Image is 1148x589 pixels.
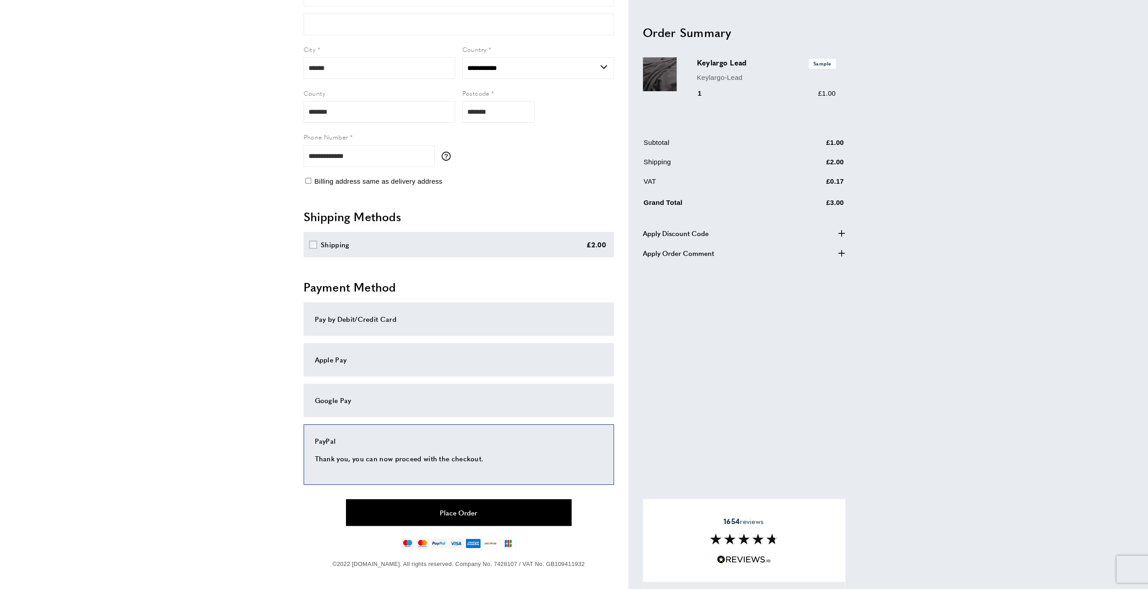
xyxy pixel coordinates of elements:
[697,58,836,69] h3: Keylargo Lead
[643,58,677,92] img: Keylargo Lead
[644,138,781,155] td: Subtotal
[431,538,447,548] img: paypal
[305,178,311,184] input: Billing address same as delivery address
[462,45,487,54] span: Country
[401,538,414,548] img: maestro
[346,499,572,526] button: Place Order
[782,176,844,194] td: £0.17
[710,533,778,544] img: Reviews section
[315,354,603,365] div: Apple Pay
[315,453,603,464] p: Thank you, you can now proceed with the checkout.
[448,538,463,548] img: visa
[321,239,349,250] div: Shipping
[643,24,845,41] h2: Order Summary
[483,538,498,548] img: discover
[724,517,764,526] span: reviews
[809,59,836,69] span: Sample
[782,196,844,215] td: £3.00
[304,88,325,97] span: County
[466,538,481,548] img: american-express
[724,516,740,526] strong: 1654
[314,177,443,185] span: Billing address same as delivery address
[332,561,585,567] span: ©2022 [DOMAIN_NAME]. All rights reserved. Company No. 7428107 / VAT No. GB109411932
[442,152,455,161] button: More information
[643,248,714,259] span: Apply Order Comment
[304,279,614,295] h2: Payment Method
[644,176,781,194] td: VAT
[697,72,836,83] p: Keylargo-Lead
[782,138,844,155] td: £1.00
[304,132,348,141] span: Phone Number
[315,436,603,446] div: PayPal
[416,538,429,548] img: mastercard
[500,538,516,548] img: jcb
[717,555,771,564] img: Reviews.io 5 stars
[586,239,607,250] div: £2.00
[643,228,709,239] span: Apply Discount Code
[644,157,781,175] td: Shipping
[644,196,781,215] td: Grand Total
[818,90,835,97] span: £1.00
[697,88,715,99] div: 1
[462,88,489,97] span: Postcode
[304,45,316,54] span: City
[315,395,603,406] div: Google Pay
[304,209,614,225] h2: Shipping Methods
[315,314,603,325] div: Pay by Debit/Credit Card
[782,157,844,175] td: £2.00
